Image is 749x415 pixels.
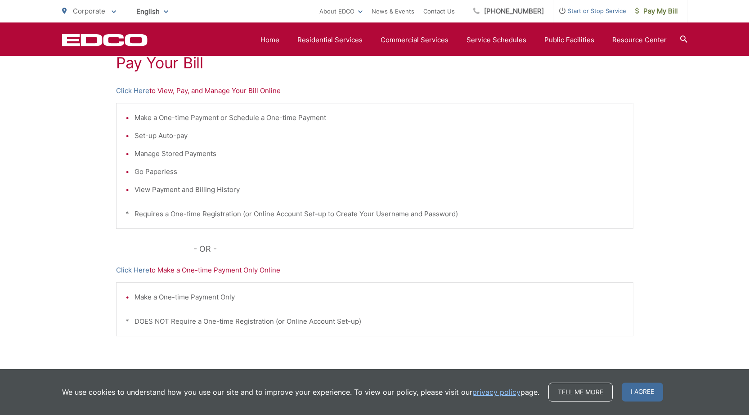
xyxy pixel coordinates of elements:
a: About EDCO [319,6,363,17]
a: Click Here [116,265,149,276]
a: Tell me more [548,383,613,402]
li: Manage Stored Payments [135,148,624,159]
p: * DOES NOT Require a One-time Registration (or Online Account Set-up) [126,316,624,327]
li: Set-up Auto-pay [135,130,624,141]
a: Contact Us [423,6,455,17]
a: Resource Center [612,35,667,45]
a: EDCD logo. Return to the homepage. [62,34,148,46]
p: We use cookies to understand how you use our site and to improve your experience. To view our pol... [62,387,539,397]
a: privacy policy [472,387,520,397]
h1: Pay Your Bill [116,54,633,72]
a: Home [260,35,279,45]
a: Click Here [116,85,149,96]
p: to Make a One-time Payment Only Online [116,265,633,276]
a: Service Schedules [466,35,526,45]
span: I agree [622,383,663,402]
span: Pay My Bill [635,6,678,17]
p: * Requires a One-time Registration (or Online Account Set-up to Create Your Username and Password) [126,209,624,219]
p: to View, Pay, and Manage Your Bill Online [116,85,633,96]
p: - OR - [193,242,633,256]
li: View Payment and Billing History [135,184,624,195]
span: English [130,4,175,19]
span: Corporate [73,7,105,15]
li: Go Paperless [135,166,624,177]
a: Residential Services [297,35,363,45]
a: News & Events [372,6,414,17]
li: Make a One-time Payment or Schedule a One-time Payment [135,112,624,123]
a: Public Facilities [544,35,594,45]
a: Commercial Services [381,35,449,45]
li: Make a One-time Payment Only [135,292,624,303]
